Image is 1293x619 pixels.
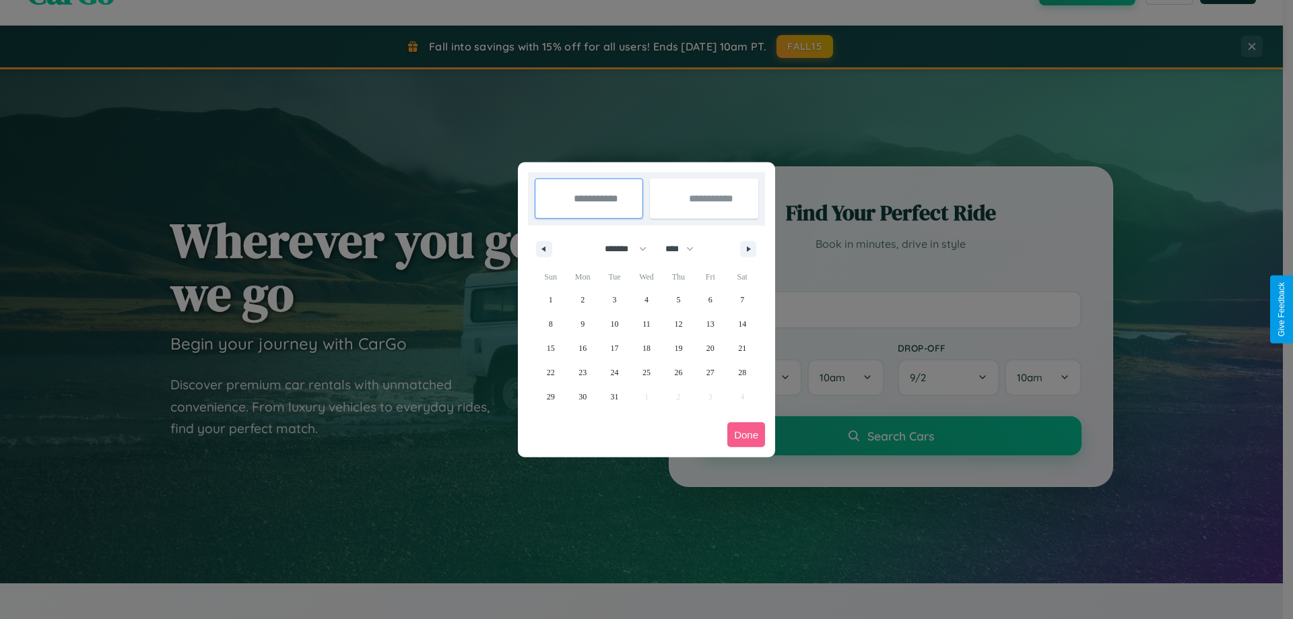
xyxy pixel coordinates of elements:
[547,385,555,409] span: 29
[630,312,662,336] button: 11
[549,312,553,336] span: 8
[663,312,694,336] button: 12
[727,266,758,288] span: Sat
[708,288,712,312] span: 6
[599,288,630,312] button: 3
[727,288,758,312] button: 7
[578,336,587,360] span: 16
[581,312,585,336] span: 9
[566,312,598,336] button: 9
[644,288,649,312] span: 4
[694,288,726,312] button: 6
[694,312,726,336] button: 13
[740,288,744,312] span: 7
[674,312,682,336] span: 12
[674,336,682,360] span: 19
[727,336,758,360] button: 21
[535,360,566,385] button: 22
[642,312,651,336] span: 11
[566,360,598,385] button: 23
[727,312,758,336] button: 14
[599,336,630,360] button: 17
[738,336,746,360] span: 21
[674,360,682,385] span: 26
[566,385,598,409] button: 30
[549,288,553,312] span: 1
[611,360,619,385] span: 24
[581,288,585,312] span: 2
[706,336,715,360] span: 20
[706,360,715,385] span: 27
[566,288,598,312] button: 2
[630,360,662,385] button: 25
[1277,282,1286,337] div: Give Feedback
[578,360,587,385] span: 23
[599,312,630,336] button: 10
[642,336,651,360] span: 18
[663,288,694,312] button: 5
[642,360,651,385] span: 25
[535,288,566,312] button: 1
[547,360,555,385] span: 22
[599,385,630,409] button: 31
[535,336,566,360] button: 15
[694,360,726,385] button: 27
[694,266,726,288] span: Fri
[535,266,566,288] span: Sun
[738,312,746,336] span: 14
[676,288,680,312] span: 5
[727,360,758,385] button: 28
[663,360,694,385] button: 26
[611,385,619,409] span: 31
[663,266,694,288] span: Thu
[706,312,715,336] span: 13
[611,312,619,336] span: 10
[578,385,587,409] span: 30
[566,266,598,288] span: Mon
[535,312,566,336] button: 8
[727,422,765,447] button: Done
[613,288,617,312] span: 3
[630,288,662,312] button: 4
[566,336,598,360] button: 16
[738,360,746,385] span: 28
[630,336,662,360] button: 18
[663,336,694,360] button: 19
[599,266,630,288] span: Tue
[547,336,555,360] span: 15
[630,266,662,288] span: Wed
[599,360,630,385] button: 24
[694,336,726,360] button: 20
[535,385,566,409] button: 29
[611,336,619,360] span: 17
